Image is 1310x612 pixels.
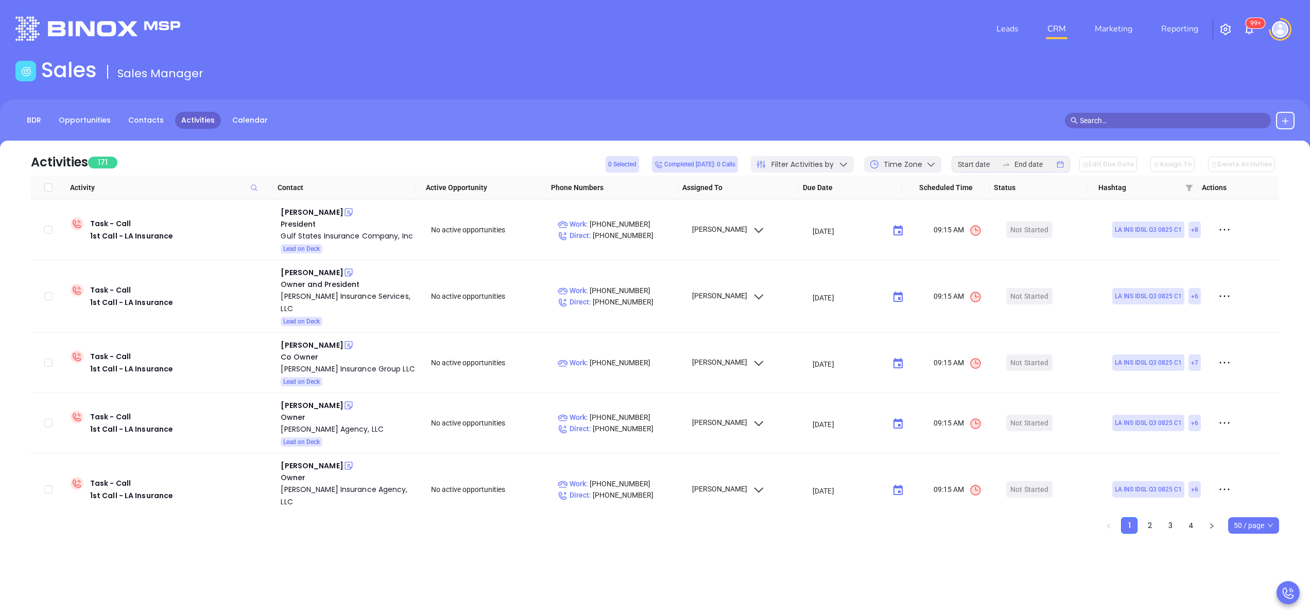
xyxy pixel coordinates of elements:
button: right [1203,517,1220,534]
span: Direct : [558,231,591,240]
a: BDR [21,112,47,129]
button: Edit Due Date [1079,157,1137,172]
p: [PHONE_NUMBER] [558,218,682,230]
span: + 6 [1191,484,1198,495]
span: right [1209,523,1215,529]
span: 09:15 AM [934,417,982,430]
span: [PERSON_NAME] [691,358,765,366]
span: 09:15 AM [934,224,982,237]
span: Lead on Deck [283,436,320,448]
div: Owner [281,412,417,423]
span: Filter Activities by [771,159,834,170]
a: CRM [1043,19,1070,39]
div: Not Started [1010,354,1048,371]
a: Opportunities [53,112,117,129]
a: 3 [1163,518,1178,533]
span: Activity [70,182,269,193]
button: Choose date, selected date is Sep 8, 2025 [888,287,908,308]
span: LA INS IDSL Q3 0825 C1 [1115,291,1182,302]
div: Task - Call [90,411,173,435]
span: + 6 [1191,417,1198,429]
div: Not Started [1010,415,1048,431]
div: [PERSON_NAME] [281,266,343,279]
span: Work : [558,359,588,367]
span: 09:15 AM [934,291,982,303]
th: Due Date [799,176,903,200]
div: 1st Call - LA Insurance [90,423,173,435]
span: swap-right [1002,160,1010,168]
p: [PHONE_NUMBER] [558,412,682,423]
li: 2 [1142,517,1158,534]
th: Assigned To [678,176,799,200]
div: [PERSON_NAME] Agency, LLC [281,423,417,435]
span: Lead on Deck [283,243,320,254]
span: 50 / page [1234,518,1273,533]
p: [PHONE_NUMBER] [558,357,682,368]
li: Previous Page [1100,517,1117,534]
img: iconNotification [1243,23,1255,36]
button: left [1100,517,1117,534]
div: [PERSON_NAME] [281,399,343,412]
span: left [1106,523,1112,529]
span: Direct : [558,424,591,433]
button: Choose date, selected date is Sep 8, 2025 [888,480,908,501]
div: [PERSON_NAME] [281,339,343,351]
div: No active opportunities [431,417,549,429]
div: President [281,218,417,230]
button: Choose date, selected date is Sep 8, 2025 [888,220,908,241]
div: Task - Call [90,477,173,502]
div: [PERSON_NAME] [281,460,343,472]
a: 1 [1122,518,1137,533]
th: Contact [273,176,416,200]
span: [PERSON_NAME] [691,485,765,493]
a: Reporting [1157,19,1202,39]
div: 1st Call - LA Insurance [90,230,173,242]
div: Task - Call [90,284,173,309]
input: MM/DD/YYYY [813,226,884,236]
div: 1st Call - LA Insurance [90,363,173,375]
span: Sales Manager [117,65,203,81]
span: Work : [558,413,588,421]
a: [PERSON_NAME] Insurance Services, LLC [281,290,417,315]
div: Activities [31,153,88,172]
button: Choose date, selected date is Sep 8, 2025 [888,414,908,434]
span: LA INS IDSL Q3 0825 C1 [1115,357,1182,368]
div: Not Started [1010,481,1048,498]
span: Completed [DATE]: 0 Calls [654,159,735,170]
a: Gulf States Insurance Company, Inc [281,230,417,242]
span: Work : [558,480,588,488]
span: + 8 [1191,224,1198,235]
h1: Sales [41,58,97,82]
div: Task - Call [90,217,173,242]
a: Activities [175,112,221,129]
th: Active Opportunity [416,176,547,200]
img: user [1272,21,1288,38]
input: MM/DD/YYYY [813,359,884,369]
th: Status [990,176,1088,200]
div: No active opportunities [431,224,549,235]
img: logo [15,16,180,41]
p: [PHONE_NUMBER] [558,489,682,501]
a: Calendar [226,112,274,129]
a: 4 [1183,518,1199,533]
li: Next Page [1203,517,1220,534]
span: + 6 [1191,291,1198,302]
p: [PHONE_NUMBER] [558,423,682,434]
li: 1 [1121,517,1137,534]
a: [PERSON_NAME] Insurance Group LLC [281,363,417,375]
div: No active opportunities [431,484,549,495]
div: Co Owner [281,351,417,363]
div: Not Started [1010,288,1048,304]
span: Lead on Deck [283,376,320,387]
span: 171 [88,157,117,168]
span: LA INS IDSL Q3 0825 C1 [1115,484,1182,495]
th: Scheduled Time [902,176,990,200]
input: End date [1014,159,1055,170]
span: search [1071,117,1078,124]
div: 1st Call - LA Insurance [90,296,173,309]
span: Hashtag [1098,182,1180,193]
div: [PERSON_NAME] Insurance Agency, LLC [281,483,417,508]
div: Owner and President [281,279,417,290]
span: 09:15 AM [934,357,982,370]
